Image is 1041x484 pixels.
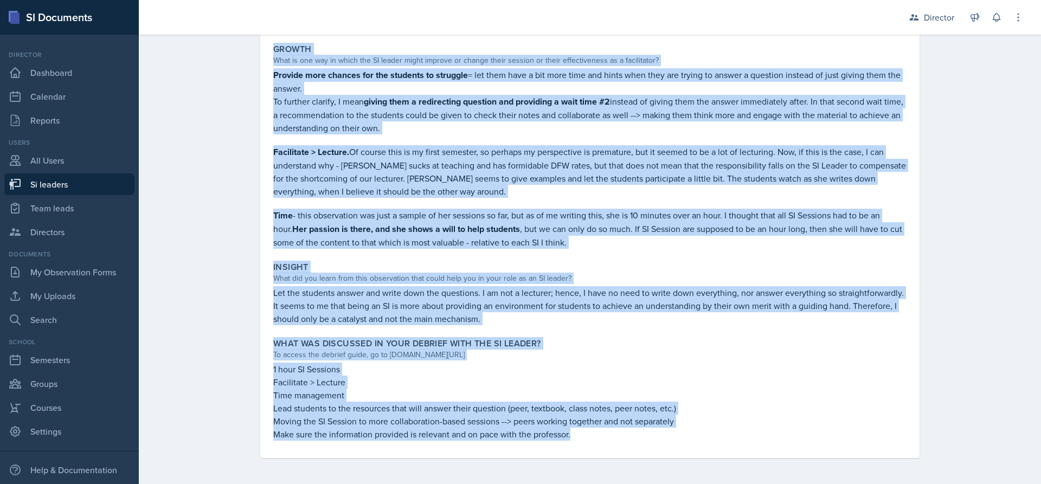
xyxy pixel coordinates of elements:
[273,428,907,441] p: Make sure the information provided is relevant and on pace with the professor.
[273,349,907,360] div: To access the debrief guide, go to [DOMAIN_NAME][URL]
[364,95,610,108] strong: giving them a redirecting question and providing a wait time #2
[4,50,134,60] div: Director
[4,309,134,331] a: Search
[924,11,954,24] div: Director
[273,402,907,415] p: Lead students to the resources that will answer their question (peer, textbook, class notes, peer...
[4,373,134,395] a: Groups
[4,249,134,259] div: Documents
[4,109,134,131] a: Reports
[273,273,907,284] div: What did you learn from this observation that could help you in your role as an SI leader?
[4,138,134,147] div: Users
[273,363,907,376] p: 1 hour SI Sessions
[273,146,349,158] strong: Facilitate > Lecture.
[4,337,134,347] div: School
[273,209,293,222] strong: Time
[273,338,541,349] label: What was discussed in your debrief with the SI Leader?
[4,421,134,442] a: Settings
[273,55,907,66] div: What is one way in which the SI leader might improve or change their session or their effectivene...
[273,209,907,249] p: - this observation was just a sample of her sessions so far, but as of me writing this, she is 10...
[273,415,907,428] p: Moving the SI Session to more collaboration-based sessions --> peers working together and not sep...
[273,262,309,273] label: Insight
[273,69,468,81] strong: Provide more chances for the students to struggle
[273,68,907,95] p: = let them have a bit more time and hints when they are trying to answer a question instead of ju...
[4,86,134,107] a: Calendar
[4,150,134,171] a: All Users
[4,285,134,307] a: My Uploads
[273,389,907,402] p: Time management
[4,349,134,371] a: Semesters
[4,62,134,83] a: Dashboard
[273,95,907,134] p: To further clarify, I mean instead of giving them the answer immediately after. In that second wa...
[4,459,134,481] div: Help & Documentation
[273,145,907,198] p: Of course this is my first semester, so perhaps my perspective is premature, but it seemed to be ...
[273,44,311,55] label: Growth
[4,173,134,195] a: Si leaders
[4,221,134,243] a: Directors
[273,286,907,325] p: Let the students answer and write down the questions. I am not a lecturer; hence, I have no need ...
[273,376,907,389] p: Facilitate > Lecture
[4,261,134,283] a: My Observation Forms
[292,223,520,235] strong: Her passion is there, and she shows a will to help students
[4,197,134,219] a: Team leads
[4,397,134,418] a: Courses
